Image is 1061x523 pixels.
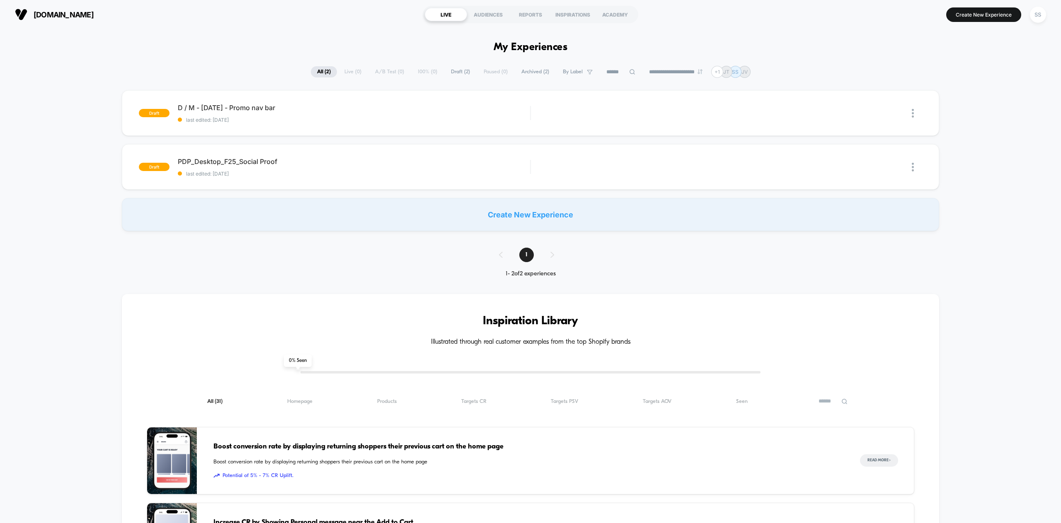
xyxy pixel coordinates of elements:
div: LIVE [425,8,467,21]
h4: Illustrated through real customer examples from the top Shopify brands [147,338,914,346]
img: close [912,163,914,171]
div: REPORTS [509,8,552,21]
img: Visually logo [15,8,27,21]
span: last edited: [DATE] [178,117,530,123]
p: JT [723,69,729,75]
div: SS [1030,7,1046,23]
span: draft [139,163,170,171]
p: JV [741,69,748,75]
span: Archived ( 2 ) [515,66,555,77]
img: end [698,69,702,74]
button: Create New Experience [946,7,1021,22]
img: Boost conversion rate by displaying returning shoppers their previous cart on the home page [147,427,197,494]
span: Targets PSV [551,398,578,405]
button: [DOMAIN_NAME] [12,8,96,21]
h1: My Experiences [494,41,568,53]
span: last edited: [DATE] [178,171,530,177]
span: Draft ( 2 ) [445,66,476,77]
span: Boost conversion rate by displaying returning shoppers their previous cart on the home page [213,458,843,466]
span: Products [377,398,397,405]
button: SS [1027,6,1049,23]
span: PDP_Desktop_F25_Social Proof [178,157,530,166]
span: D / M - [DATE] - Promo nav bar [178,104,530,112]
span: All ( 2 ) [311,66,337,77]
span: Homepage [287,398,312,405]
span: Targets AOV [643,398,671,405]
span: draft [139,109,170,117]
div: + 1 [711,66,723,78]
span: Seen [736,398,748,405]
span: ( 31 ) [215,399,223,404]
span: Boost conversion rate by displaying returning shoppers their previous cart on the home page [213,441,843,452]
span: By Label [563,69,583,75]
img: close [912,109,914,118]
span: Targets CR [461,398,487,405]
div: 1 - 2 of 2 experiences [491,270,571,277]
span: 1 [519,248,534,262]
div: ACADEMY [594,8,636,21]
div: INSPIRATIONS [552,8,594,21]
div: AUDIENCES [467,8,509,21]
p: SS [732,69,739,75]
span: Potential of 5% - 7% CR Uplift. [213,472,843,480]
span: 0 % Seen [284,354,312,367]
span: [DOMAIN_NAME] [34,10,94,19]
div: Create New Experience [122,198,939,231]
span: All [207,398,223,405]
h3: Inspiration Library [147,315,914,328]
button: Read More> [860,454,898,467]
